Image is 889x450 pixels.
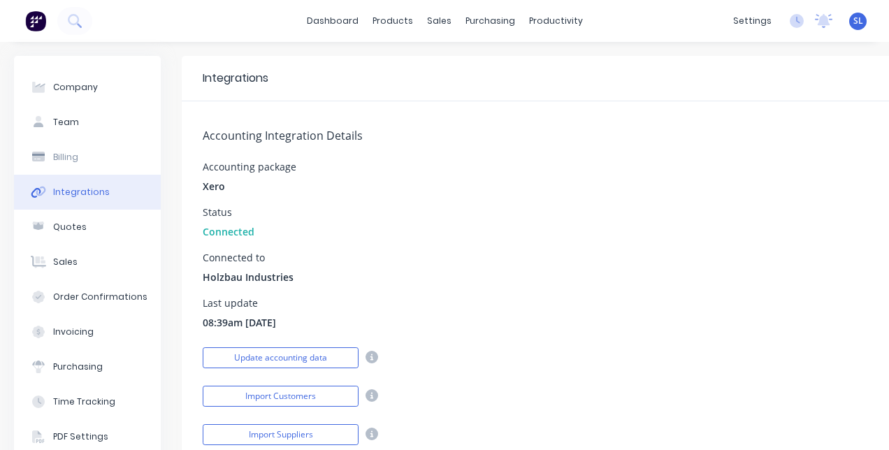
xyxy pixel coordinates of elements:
div: Purchasing [53,361,103,373]
button: Company [14,70,161,105]
button: Invoicing [14,314,161,349]
div: Order Confirmations [53,291,147,303]
div: Billing [53,151,78,164]
button: Billing [14,140,161,175]
button: Sales [14,245,161,280]
div: Company [53,81,98,94]
div: Sales [53,256,78,268]
div: Invoicing [53,326,94,338]
div: productivity [522,10,590,31]
button: Import Customers [203,386,359,407]
button: Update accounting data [203,347,359,368]
span: Connected [203,224,254,239]
span: Xero [203,179,225,194]
div: Status [203,208,254,217]
div: Accounting package [203,162,296,172]
div: Integrations [203,70,268,87]
span: SL [853,15,863,27]
button: Integrations [14,175,161,210]
div: settings [726,10,779,31]
div: Team [53,116,79,129]
div: products [366,10,420,31]
div: PDF Settings [53,430,108,443]
div: Time Tracking [53,395,115,408]
button: Purchasing [14,349,161,384]
button: Team [14,105,161,140]
span: Holzbau Industries [203,270,294,284]
div: sales [420,10,458,31]
button: Import Suppliers [203,424,359,445]
div: Last update [203,298,276,308]
button: Quotes [14,210,161,245]
div: purchasing [458,10,522,31]
span: 08:39am [DATE] [203,315,276,330]
div: Connected to [203,253,294,263]
button: Time Tracking [14,384,161,419]
a: dashboard [300,10,366,31]
div: Integrations [53,186,110,198]
button: Order Confirmations [14,280,161,314]
img: Factory [25,10,46,31]
div: Quotes [53,221,87,233]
